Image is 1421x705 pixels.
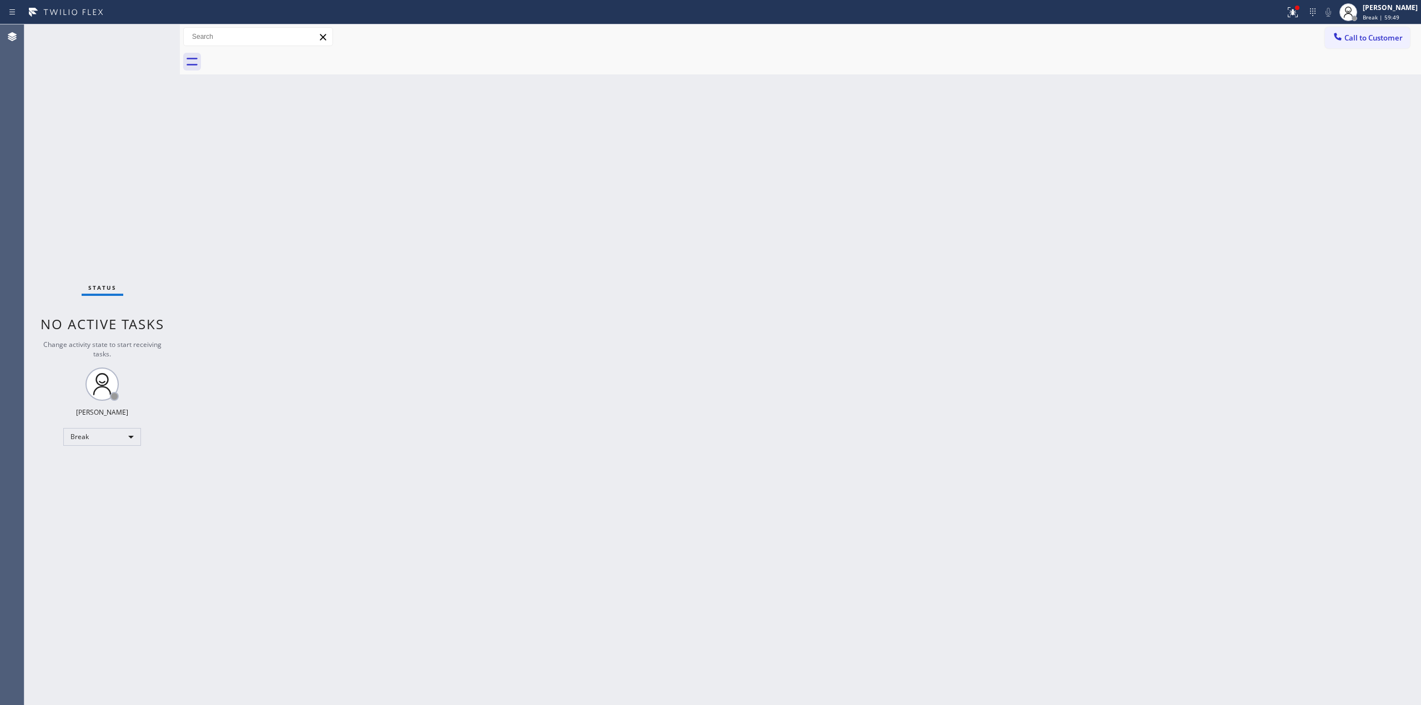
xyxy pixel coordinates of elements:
span: Call to Customer [1344,33,1403,43]
span: Break | 59:49 [1363,13,1399,21]
button: Mute [1321,4,1336,20]
span: Change activity state to start receiving tasks. [43,340,162,359]
div: Break [63,428,141,446]
input: Search [184,28,332,46]
div: [PERSON_NAME] [76,407,128,417]
span: Status [88,284,117,291]
span: No active tasks [41,315,164,333]
div: [PERSON_NAME] [1363,3,1418,12]
button: Call to Customer [1325,27,1410,48]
